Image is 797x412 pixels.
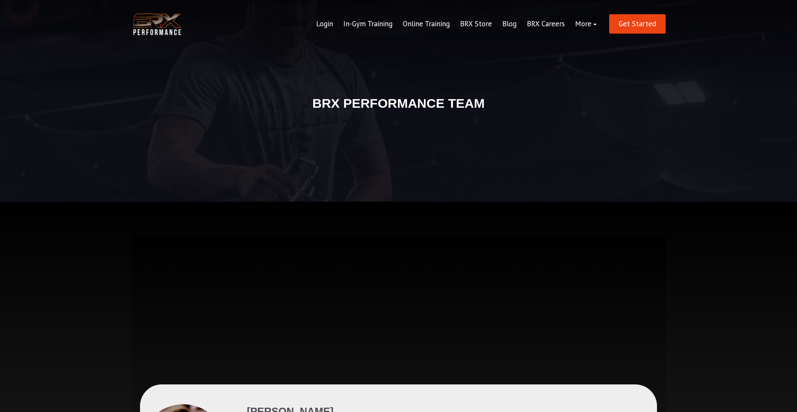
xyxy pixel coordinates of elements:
[312,96,485,110] strong: BRX PERFORMANCE TEAM
[455,14,497,34] a: BRX Store
[754,371,797,412] iframe: Chat Widget
[398,14,455,34] a: Online Training
[609,14,666,34] a: Get Started
[338,14,398,34] a: In-Gym Training
[497,14,522,34] a: Blog
[131,11,183,37] img: BRX Transparent Logo-2
[570,14,602,34] a: More
[311,14,338,34] a: Login
[522,14,570,34] a: BRX Careers
[311,14,602,34] div: Navigation Menu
